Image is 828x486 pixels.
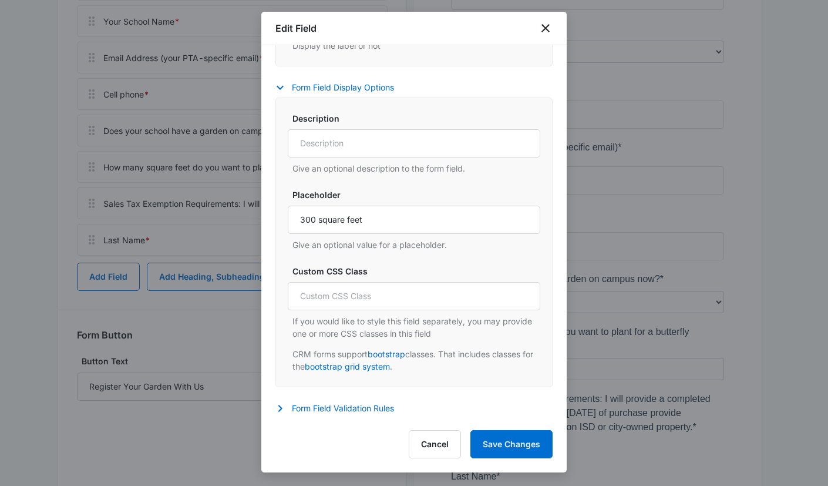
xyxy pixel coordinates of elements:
[292,348,540,373] p: CRM forms support classes. That includes classes for the .
[292,189,545,201] label: Placeholder
[292,162,540,175] p: Give an optional description to the form field.
[368,349,405,359] a: bootstrap
[292,265,545,277] label: Custom CSS Class
[538,21,553,35] button: close
[305,361,390,371] a: bootstrap grid system
[275,81,406,95] button: Form Field Display Options
[275,401,406,415] button: Form Field Validation Rules
[292,39,540,52] p: Display the label or not
[470,430,553,458] button: Save Changes
[288,282,540,310] input: Custom CSS Class
[288,206,540,234] input: Placeholder
[288,129,540,157] input: Description
[292,239,540,251] p: Give an optional value for a placeholder.
[275,21,317,35] h1: Edit Field
[292,112,545,125] label: Description
[292,315,540,340] p: If you would like to style this field separately, you may provide one or more CSS classes in this...
[409,430,461,458] button: Cancel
